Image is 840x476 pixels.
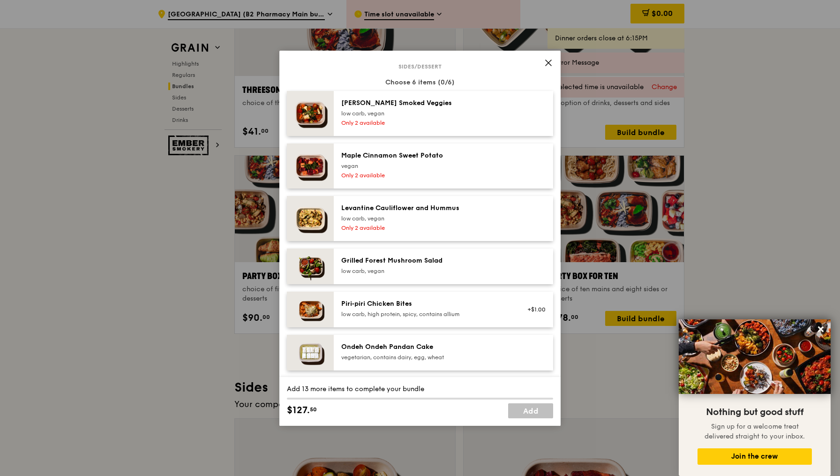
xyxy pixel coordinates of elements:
[341,310,510,318] div: low carb, high protein, spicy, contains allium
[813,322,828,337] button: Close
[287,78,553,87] div: Choose 6 items (0/6)
[287,196,334,241] img: daily_normal_Levantine_Cauliflower_and_Hummus__Horizontal_.jpg
[341,299,510,309] div: Piri‑piri Chicken Bites
[341,98,510,108] div: [PERSON_NAME] Smoked Veggies
[521,306,546,313] div: +$1.00
[287,91,334,136] img: daily_normal_Thyme-Rosemary-Zucchini-HORZ.jpg
[341,110,510,117] div: low carb, vegan
[287,249,334,284] img: daily_normal_Grilled-Forest-Mushroom-Salad-HORZ.jpg
[341,119,510,127] div: Only 2 available
[287,403,310,417] span: $127.
[705,423,805,440] span: Sign up for a welcome treat delivered straight to your inbox.
[287,385,553,394] div: Add 13 more items to complete your bundle
[341,204,510,213] div: Levantine Cauliflower and Hummus
[395,63,445,70] span: Sides/dessert
[508,403,553,418] a: Add
[287,144,334,189] img: daily_normal_Maple_Cinnamon_Sweet_Potato__Horizontal_.jpg
[341,162,510,170] div: vegan
[341,215,510,222] div: low carb, vegan
[341,267,510,275] div: low carb, vegan
[341,256,510,265] div: Grilled Forest Mushroom Salad
[706,407,803,418] span: Nothing but good stuff
[341,224,510,232] div: Only 2 available
[697,448,812,465] button: Join the crew
[341,172,510,179] div: Only 2 available
[341,151,510,160] div: Maple Cinnamon Sweet Potato
[287,292,334,327] img: daily_normal_Piri-Piri-Chicken-Bites-HORZ.jpg
[341,354,510,361] div: vegetarian, contains dairy, egg, wheat
[287,335,334,370] img: daily_normal_Ondeh_Ondeh_Pandan_Cake-HORZ.jpg
[310,406,317,413] span: 50
[341,342,510,352] div: Ondeh Ondeh Pandan Cake
[679,319,831,394] img: DSC07876-Edit02-Large.jpeg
